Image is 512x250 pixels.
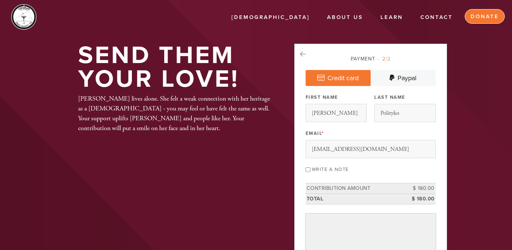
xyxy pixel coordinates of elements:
h1: Send them your love! [78,44,271,91]
td: $ 180.00 [403,194,436,204]
td: $ 180.00 [403,183,436,194]
a: Contact [415,11,458,24]
label: Write a note [312,167,349,172]
label: Last Name [374,94,406,101]
div: [PERSON_NAME] lives alone. She felt a weak connection with her heritage as a [DEMOGRAPHIC_DATA] -... [78,94,271,133]
a: About us [322,11,368,24]
div: Payment [306,55,436,63]
img: chabad_eirie_jc_white.png [11,4,37,30]
label: First Name [306,94,338,101]
td: Total [306,194,403,204]
label: Email [306,130,324,137]
span: This field is required. [322,130,324,136]
span: 2 [382,56,386,62]
span: /2 [378,56,391,62]
a: Paypal [371,70,436,86]
a: Learn [375,11,408,24]
a: [DEMOGRAPHIC_DATA] [226,11,315,24]
td: Contribution Amount [306,183,403,194]
a: Credit card [306,70,371,86]
a: Donate [465,9,505,24]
